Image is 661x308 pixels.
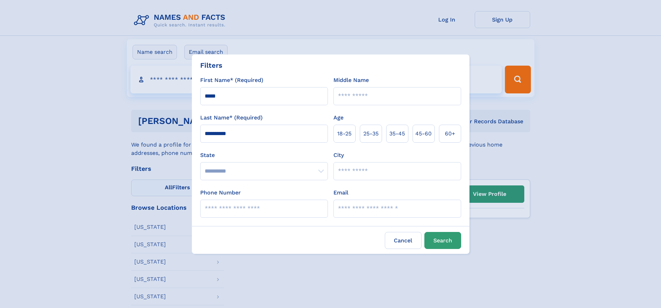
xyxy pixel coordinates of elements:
[333,189,348,197] label: Email
[333,151,344,159] label: City
[389,130,405,138] span: 35‑45
[200,114,263,122] label: Last Name* (Required)
[445,130,455,138] span: 60+
[415,130,432,138] span: 45‑60
[424,232,461,249] button: Search
[200,60,222,70] div: Filters
[200,76,263,84] label: First Name* (Required)
[337,130,351,138] span: 18‑25
[385,232,422,249] label: Cancel
[363,130,379,138] span: 25‑35
[333,114,344,122] label: Age
[200,189,241,197] label: Phone Number
[200,151,328,159] label: State
[333,76,369,84] label: Middle Name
